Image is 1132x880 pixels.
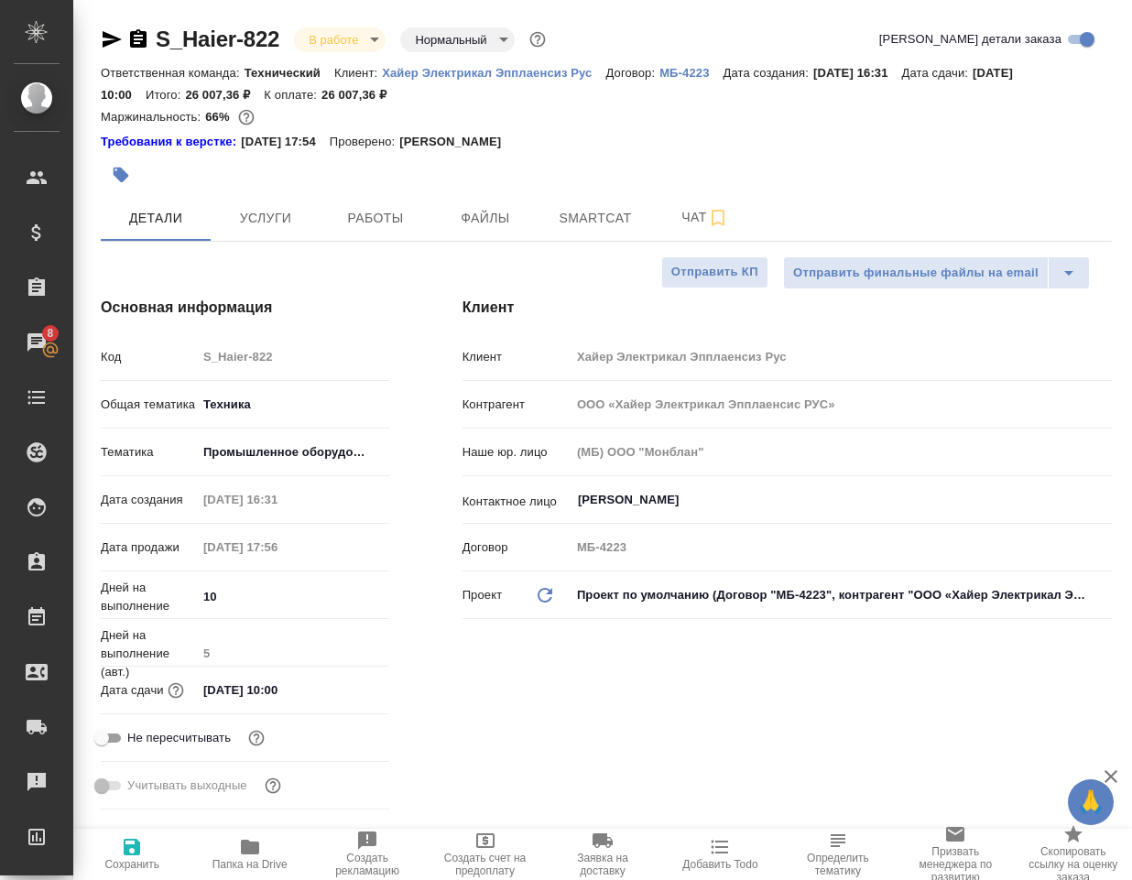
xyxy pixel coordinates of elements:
[146,88,185,102] p: Итого:
[332,207,419,230] span: Работы
[463,348,571,366] p: Клиент
[197,437,389,468] div: Промышленное оборудование
[571,534,1112,560] input: Пустое поле
[813,66,902,80] p: [DATE] 16:31
[101,491,197,509] p: Дата создания
[164,679,188,702] button: Если добавить услуги и заполнить их объемом, то дата рассчитается автоматически
[101,28,123,50] button: Скопировать ссылку для ЯМессенджера
[127,729,231,747] span: Не пересчитывать
[783,256,1049,289] button: Отправить финальные файлы на email
[783,256,1090,289] div: split button
[127,777,247,795] span: Учитывать выходные
[36,324,64,342] span: 8
[463,538,571,557] p: Договор
[897,829,1014,880] button: Призвать менеджера по развитию
[426,829,543,880] button: Создать счет на предоплату
[400,27,514,52] div: В работе
[101,626,197,681] p: Дней на выполнение (авт.)
[571,580,1112,611] div: Проект по умолчанию (Договор "МБ-4223", контрагент "ООО «Хайер Электрикал Эпплаенсис РУС»")
[245,726,268,750] button: Включи, если не хочешь, чтобы указанная дата сдачи изменилась после переставления заказа в 'Подтв...
[190,829,308,880] button: Папка на Drive
[101,66,245,80] p: Ответственная команда:
[382,66,605,80] p: Хайер Электрикал Эпплаенсиз Рус
[197,640,389,667] input: Пустое поле
[303,32,364,48] button: В работе
[320,852,415,877] span: Создать рекламацию
[551,207,639,230] span: Smartcat
[571,391,1112,418] input: Пустое поле
[197,486,357,513] input: Пустое поле
[790,852,886,877] span: Определить тематику
[463,396,571,414] p: Контрагент
[101,133,241,151] div: Нажми, чтобы открыть папку с инструкцией
[463,443,571,462] p: Наше юр. лицо
[261,774,285,798] button: Выбери, если сб и вс нужно считать рабочими днями для выполнения заказа.
[659,64,723,80] a: МБ-4223
[104,858,159,871] span: Сохранить
[526,27,550,51] button: Доп статусы указывают на важность/срочность заказа
[661,206,749,229] span: Чат
[571,439,1112,465] input: Пустое поле
[902,66,973,80] p: Дата сдачи:
[112,207,200,230] span: Детали
[1068,779,1114,825] button: 🙏
[212,858,288,871] span: Папка на Drive
[682,858,757,871] span: Добавить Todo
[1015,829,1132,880] button: Скопировать ссылку на оценку заказа
[101,681,164,700] p: Дата сдачи
[382,64,605,80] a: Хайер Электрикал Эпплаенсиз Рус
[330,133,400,151] p: Проверено:
[294,27,386,52] div: В работе
[245,66,334,80] p: Технический
[707,207,729,229] svg: Подписаться
[197,389,389,420] div: Техника
[437,852,532,877] span: Создать счет на предоплату
[101,579,197,615] p: Дней на выполнение
[1075,783,1106,821] span: 🙏
[463,493,571,511] p: Контактное лицо
[101,348,197,366] p: Код
[197,583,389,610] input: ✎ Введи что-нибудь
[571,343,1112,370] input: Пустое поле
[409,32,492,48] button: Нормальный
[793,263,1039,284] span: Отправить финальные файлы на email
[197,343,389,370] input: Пустое поле
[101,396,197,414] p: Общая тематика
[73,829,190,880] button: Сохранить
[222,207,310,230] span: Услуги
[101,133,241,151] a: Требования к верстке:
[334,66,382,80] p: Клиент:
[661,256,768,288] button: Отправить КП
[101,297,389,319] h4: Основная информация
[101,110,205,124] p: Маржинальность:
[101,155,141,195] button: Добавить тэг
[264,88,321,102] p: К оплате:
[234,105,258,129] button: 7374.65 RUB;
[463,297,1112,319] h4: Клиент
[101,443,197,462] p: Тематика
[555,852,650,877] span: Заявка на доставку
[197,534,357,560] input: Пустое поле
[661,829,778,880] button: Добавить Todo
[879,30,1061,49] span: [PERSON_NAME] детали заказа
[724,66,813,80] p: Дата создания:
[321,88,400,102] p: 26 007,36 ₽
[127,28,149,50] button: Скопировать ссылку
[5,320,69,365] a: 8
[463,586,503,604] p: Проект
[659,66,723,80] p: МБ-4223
[205,110,234,124] p: 66%
[605,66,659,80] p: Договор:
[309,829,426,880] button: Создать рекламацию
[185,88,264,102] p: 26 007,36 ₽
[441,207,529,230] span: Файлы
[156,27,279,51] a: S_Haier-822
[399,133,515,151] p: [PERSON_NAME]
[1102,498,1105,502] button: Open
[671,262,758,283] span: Отправить КП
[101,538,197,557] p: Дата продажи
[544,829,661,880] button: Заявка на доставку
[241,133,330,151] p: [DATE] 17:54
[197,677,357,703] input: ✎ Введи что-нибудь
[779,829,897,880] button: Определить тематику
